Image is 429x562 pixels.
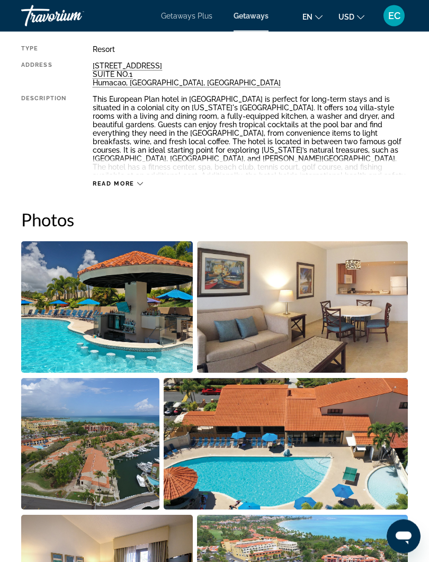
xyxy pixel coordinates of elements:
[93,180,143,188] button: Read more
[21,95,66,175] div: Description
[164,378,408,511] button: Open full-screen image slider
[302,9,323,24] button: Change language
[21,62,66,87] div: Address
[338,9,364,24] button: Change currency
[21,209,408,231] h2: Photos
[387,520,421,554] iframe: Button to launch messaging window
[388,11,400,21] span: EC
[21,241,193,374] button: Open full-screen image slider
[93,95,408,175] div: This European Plan hotel in [GEOGRAPHIC_DATA] is perfect for long-term stays and is situated in a...
[21,378,159,511] button: Open full-screen image slider
[197,241,408,374] button: Open full-screen image slider
[161,12,212,20] a: Getaways Plus
[234,12,269,20] a: Getaways
[21,46,66,54] div: Type
[93,46,408,54] div: Resort
[21,2,127,30] a: Travorium
[338,13,354,21] span: USD
[380,5,408,27] button: User Menu
[302,13,312,21] span: en
[93,181,135,188] span: Read more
